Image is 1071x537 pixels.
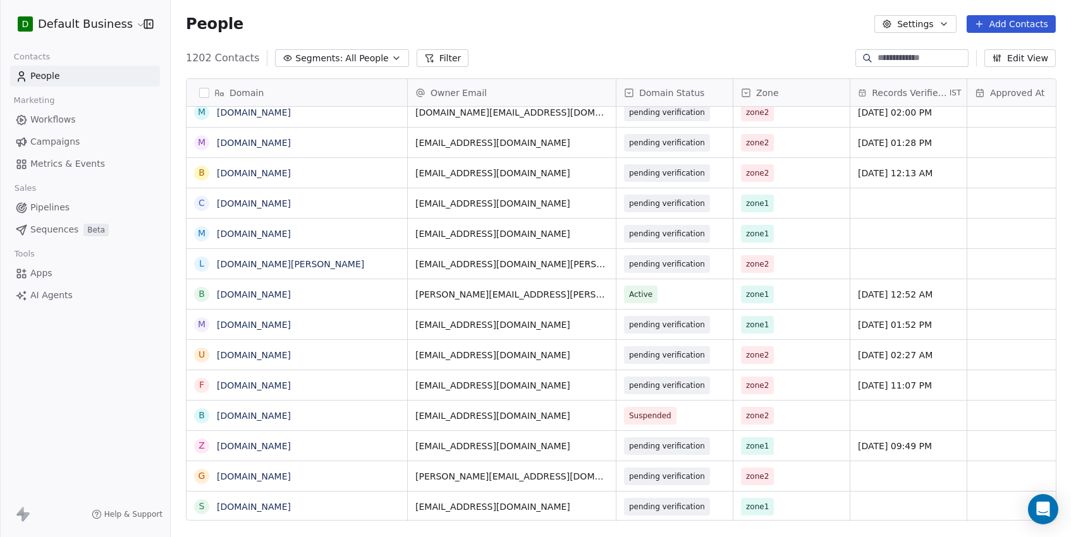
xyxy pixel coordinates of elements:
a: [DOMAIN_NAME] [217,350,291,360]
span: pending verification [629,500,705,513]
div: m [198,318,205,331]
span: pending verification [629,106,705,119]
a: [DOMAIN_NAME][PERSON_NAME] [217,259,364,269]
span: zone2 [746,470,769,483]
span: [EMAIL_ADDRESS][DOMAIN_NAME] [415,227,608,240]
a: AI Agents [10,285,160,306]
button: Edit View [984,49,1056,67]
span: pending verification [629,227,705,240]
span: [DATE] 12:52 AM [858,288,959,301]
span: Sales [9,179,42,198]
a: [DOMAIN_NAME] [217,198,291,208]
div: g [199,469,205,483]
button: Add Contacts [967,15,1056,33]
span: Tools [9,244,40,263]
div: Zone [733,79,850,106]
a: [DOMAIN_NAME] [217,289,291,299]
span: [DATE] 11:07 PM [858,379,959,392]
span: Campaigns [30,135,80,148]
span: pending verification [629,258,705,270]
div: l [199,257,204,270]
div: u [199,348,205,361]
a: People [10,66,160,87]
div: f [199,378,204,392]
span: zone1 [746,197,769,210]
a: [DOMAIN_NAME] [217,138,291,148]
span: [EMAIL_ADDRESS][DOMAIN_NAME] [415,197,608,210]
span: pending verification [629,470,705,483]
button: Settings [874,15,956,33]
a: Metrics & Events [10,154,160,174]
span: Contacts [8,47,56,66]
a: [DOMAIN_NAME] [217,107,291,118]
span: [DATE] 01:28 PM [858,136,959,149]
div: Domain Status [616,79,733,106]
div: b [199,287,205,301]
span: D [22,18,29,30]
span: Active [629,288,652,301]
span: [EMAIL_ADDRESS][DOMAIN_NAME] [415,409,608,422]
span: Domain [229,87,264,99]
span: Pipelines [30,201,70,214]
span: [EMAIL_ADDRESS][DOMAIN_NAME] [415,500,608,513]
button: Filter [417,49,469,67]
a: Pipelines [10,197,160,218]
div: z [199,439,205,452]
span: Suspended [629,409,671,422]
span: pending verification [629,136,705,149]
span: [DATE] 01:52 PM [858,318,959,331]
span: Apps [30,267,52,280]
span: zone2 [746,106,769,119]
span: [DATE] 12:13 AM [858,167,959,179]
a: [DOMAIN_NAME] [217,502,291,512]
span: pending verification [629,440,705,452]
span: [EMAIL_ADDRESS][DOMAIN_NAME] [415,136,608,149]
span: Beta [83,224,109,236]
span: Help & Support [104,509,162,519]
span: zone1 [746,500,769,513]
span: Sequences [30,223,78,236]
span: [PERSON_NAME][EMAIL_ADDRESS][PERSON_NAME][DOMAIN_NAME] [415,288,608,301]
span: [DATE] 02:00 PM [858,106,959,119]
div: Domain [187,79,407,106]
a: Campaigns [10,131,160,152]
div: m [198,106,205,119]
span: zone2 [746,349,769,361]
span: pending verification [629,167,705,179]
span: All People [345,52,388,65]
span: zone2 [746,379,769,392]
span: AI Agents [30,289,73,302]
a: Help & Support [92,509,162,519]
span: Domain Status [639,87,704,99]
span: Approved At [990,87,1044,99]
div: Owner Email [408,79,616,106]
span: zone1 [746,227,769,240]
span: [PERSON_NAME][EMAIL_ADDRESS][DOMAIN_NAME] [415,470,608,483]
div: m [198,227,205,240]
span: Metrics & Events [30,157,105,171]
span: [EMAIL_ADDRESS][DOMAIN_NAME][PERSON_NAME] [415,258,608,270]
span: People [186,15,243,33]
span: Marketing [8,91,60,110]
span: IST [950,88,962,98]
span: pending verification [629,379,705,392]
span: [EMAIL_ADDRESS][DOMAIN_NAME] [415,379,608,392]
a: SequencesBeta [10,219,160,240]
span: Default Business [38,16,133,32]
span: [DATE] 02:27 AM [858,349,959,361]
div: b [199,409,205,422]
span: Zone [756,87,779,99]
button: DDefault Business [15,13,135,35]
span: zone2 [746,258,769,270]
span: [EMAIL_ADDRESS][DOMAIN_NAME] [415,318,608,331]
a: [DOMAIN_NAME] [217,320,291,330]
span: zone1 [746,440,769,452]
div: s [199,500,205,513]
span: zone2 [746,409,769,422]
div: m [198,136,205,149]
span: [EMAIL_ADDRESS][DOMAIN_NAME] [415,440,608,452]
a: Workflows [10,109,160,130]
span: Owner Email [431,87,487,99]
span: 1202 Contacts [186,51,259,66]
a: [DOMAIN_NAME] [217,411,291,421]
